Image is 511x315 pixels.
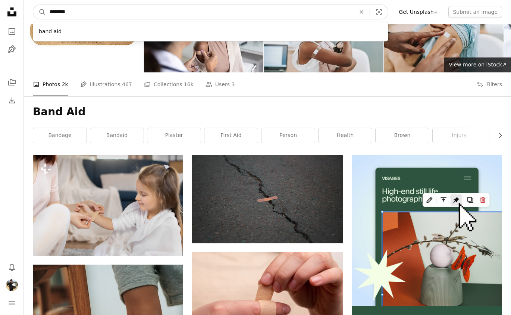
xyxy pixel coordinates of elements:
[4,93,19,108] a: Download History
[33,4,388,19] form: Find visuals sitewide
[370,5,388,19] button: Visual search
[80,72,132,96] a: Illustrations 467
[353,5,370,19] button: Clear
[4,278,19,293] button: Profile
[352,155,502,306] img: file-1723602894256-972c108553a7image
[33,128,87,143] a: bandage
[33,5,46,19] button: Search Unsplash
[4,4,19,21] a: Home — Unsplash
[6,279,18,291] img: Avatar of user Edward Chiu
[144,72,194,96] a: Collections 16k
[4,42,19,57] a: Illustrations
[33,105,502,119] h1: Band Aid
[319,128,372,143] a: health
[122,80,132,88] span: 467
[4,260,19,275] button: Notifications
[394,6,442,18] a: Get Unsplash+
[449,62,507,68] span: View more on iStock ↗
[433,128,486,143] a: injury
[206,72,235,96] a: Users 3
[33,25,388,38] div: band aid
[4,75,19,90] a: Collections
[4,24,19,39] a: Photos
[376,128,429,143] a: brown
[232,80,235,88] span: 3
[192,299,342,306] a: person with band aid on middle finger
[33,155,183,256] img: close up cropped view of young woman applying sticking plaster onto little girl's arm wound at ho...
[184,80,194,88] span: 16k
[444,57,511,72] a: View more on iStock↗
[477,72,502,96] button: Filters
[192,196,342,203] a: orange band aid on concrete surface crack
[448,6,502,18] button: Submit an image
[90,128,144,143] a: bandaid
[493,128,502,143] button: scroll list to the right
[192,155,342,243] img: orange band aid on concrete surface crack
[147,128,201,143] a: plaster
[4,296,19,311] button: Menu
[261,128,315,143] a: person
[204,128,258,143] a: first aid
[33,202,183,209] a: close up cropped view of young woman applying sticking plaster onto little girl's arm wound at ho...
